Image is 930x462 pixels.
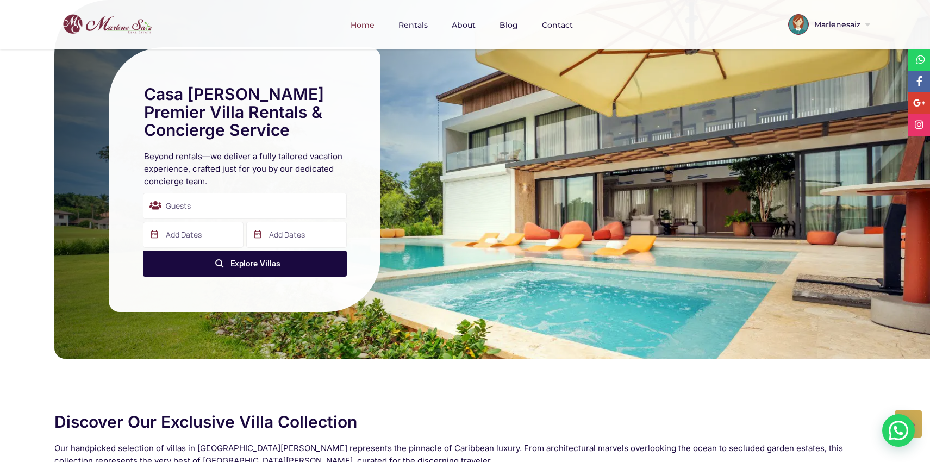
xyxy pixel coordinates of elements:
[143,222,244,248] input: Add Dates
[246,222,347,248] input: Add Dates
[144,150,345,188] h2: Beyond rentals—we deliver a fully tailored vacation experience, crafted just for you by our dedic...
[809,21,863,28] span: Marlenesaiz
[46,11,155,37] img: logo
[54,413,876,431] h2: Discover Our Exclusive Villa Collection
[144,85,345,139] h2: Casa [PERSON_NAME] Premier Villa Rentals & Concierge Service
[143,251,347,277] button: Explore Villas
[143,193,347,219] div: Guests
